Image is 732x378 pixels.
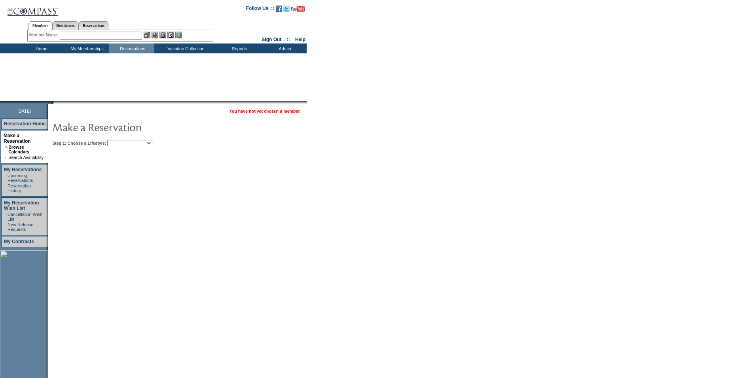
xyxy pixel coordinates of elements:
[18,43,63,53] td: Home
[5,155,8,160] td: ·
[109,43,154,53] td: Reservations
[291,6,305,12] img: Subscribe to our YouTube Channel
[52,141,106,146] b: Step 1: Choose a Lifestyle:
[6,212,7,221] td: ·
[159,32,166,38] img: Impersonate
[287,37,290,42] span: ::
[283,6,290,12] img: Follow us on Twitter
[276,8,282,13] a: Become our fan on Facebook
[246,5,274,14] td: Follow Us ::
[167,32,174,38] img: Reservations
[4,133,31,144] a: Make a Reservation
[216,43,261,53] td: Reports
[8,145,29,154] a: Browse Calendars
[29,32,60,38] div: Member Name:
[79,21,108,30] a: Reservations
[4,239,34,244] a: My Contracts
[8,222,33,232] a: New Release Requests
[154,43,216,53] td: Vacation Collection
[175,32,182,38] img: b_calculator.gif
[261,43,307,53] td: Admin
[6,222,7,232] td: ·
[53,101,54,104] img: blank.gif
[8,183,31,193] a: Reservation History
[283,8,290,13] a: Follow us on Twitter
[4,200,39,211] a: My Reservation Wish List
[52,119,210,135] img: pgTtlMakeReservation.gif
[262,37,281,42] a: Sign Out
[52,21,79,30] a: Residences
[8,155,44,160] a: Search Availability
[229,109,301,113] span: You have not yet chosen a member.
[295,37,305,42] a: Help
[6,173,7,183] td: ·
[4,121,46,127] a: Reservation Home
[152,32,158,38] img: View
[291,8,305,13] a: Subscribe to our YouTube Channel
[276,6,282,12] img: Become our fan on Facebook
[63,43,109,53] td: My Memberships
[8,212,42,221] a: Cancellation Wish List
[6,183,7,193] td: ·
[17,109,31,113] span: [DATE]
[144,32,150,38] img: b_edit.gif
[51,101,53,104] img: promoShadowLeftCorner.gif
[5,145,8,149] b: »
[28,21,53,30] a: Members
[4,167,42,172] a: My Reservations
[8,173,33,183] a: Upcoming Reservations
